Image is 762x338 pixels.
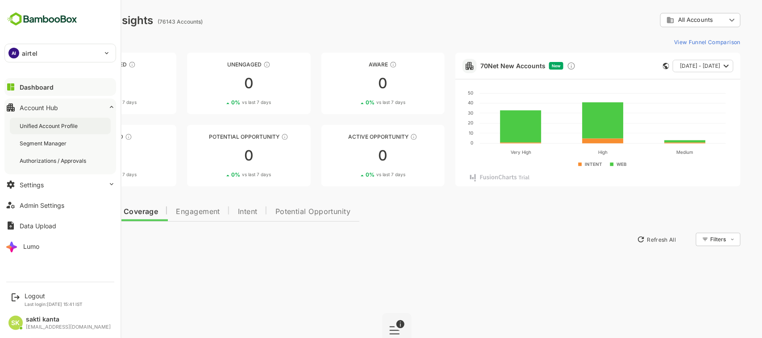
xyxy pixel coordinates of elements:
div: Filters [678,231,709,247]
button: Data Upload [4,217,116,235]
text: 50 [437,90,442,95]
span: vs last 7 days [211,171,240,178]
div: This card does not support filter and segments [632,63,638,69]
div: Segment Manager [20,140,68,147]
div: 0 [21,76,145,91]
div: Aware [290,61,414,68]
div: [EMAIL_ADDRESS][DOMAIN_NAME] [26,324,111,330]
div: Potential Opportunity [156,133,279,140]
div: Engaged [21,133,145,140]
div: 0 % [200,99,240,106]
div: Unreached [21,61,145,68]
ag: (76143 Accounts) [126,18,174,25]
div: Logout [25,292,83,300]
div: 0 [156,76,279,91]
div: 0 % [66,171,105,178]
div: These accounts have not shown enough engagement and need nurturing [232,61,239,68]
button: View Funnel Comparison [639,35,709,49]
div: Data Upload [20,222,56,230]
button: Refresh All [602,232,649,247]
text: Medium [645,149,662,155]
button: Lumo [4,237,116,255]
span: New [520,63,529,68]
div: Active Opportunity [290,133,414,140]
a: UnreachedThese accounts have not been engaged with for a defined time period00%vs last 7 days [21,53,145,114]
div: 0 % [334,171,374,178]
text: 0 [439,140,442,145]
button: Dashboard [4,78,116,96]
div: 0 [290,148,414,163]
div: These accounts have not been engaged with for a defined time period [97,61,104,68]
div: These accounts are MQAs and can be passed on to Inside Sales [250,133,257,140]
button: Admin Settings [4,196,116,214]
span: Intent [207,208,226,215]
div: Authorizations / Approvals [20,157,88,165]
span: vs last 7 days [76,171,105,178]
span: vs last 7 days [345,171,374,178]
p: airtel [22,49,37,58]
span: vs last 7 days [211,99,240,106]
div: All Accounts [635,16,695,24]
div: AIairtel [5,44,116,62]
div: sakti kanta [26,316,111,323]
div: Settings [20,181,44,189]
div: Unengaged [156,61,279,68]
div: These accounts have open opportunities which might be at any of the Sales Stages [379,133,386,140]
div: 0 % [200,171,240,178]
a: AwareThese accounts have just entered the buying cycle and need further nurturing00%vs last 7 days [290,53,414,114]
span: All Accounts [647,16,682,23]
span: Data Quality and Coverage [30,208,127,215]
div: 0 [156,148,279,163]
button: Settings [4,176,116,194]
text: 30 [437,110,442,115]
a: EngagedThese accounts are warm, further nurturing would qualify them to MQAs00%vs last 7 days [21,125,145,186]
text: High [567,149,576,155]
div: All Accounts [629,12,709,29]
text: Very High [479,149,500,155]
div: These accounts have just entered the buying cycle and need further nurturing [358,61,366,68]
div: Dashboard [20,83,54,91]
a: Active OpportunityThese accounts have open opportunities which might be at any of the Sales Stage... [290,125,414,186]
text: 40 [437,100,442,105]
a: 70Net New Accounts [449,62,514,70]
div: These accounts are warm, further nurturing would qualify them to MQAs [94,133,101,140]
span: Engagement [145,208,189,215]
span: [DATE] - [DATE] [649,60,689,72]
span: Potential Opportunity [244,208,320,215]
button: New Insights [21,231,87,247]
div: Filters [679,236,695,243]
div: SK [8,316,23,330]
text: 10 [437,130,442,136]
div: Dashboard Insights [21,14,122,27]
span: vs last 7 days [76,99,105,106]
div: AI [8,48,19,58]
div: 0 [21,148,145,163]
div: Lumo [23,243,39,250]
button: Account Hub [4,99,116,116]
div: 0 % [334,99,374,106]
img: BambooboxFullLogoMark.5f36c76dfaba33ec1ec1367b70bb1252.svg [4,11,80,28]
p: Last login: [DATE] 15:41 IST [25,301,83,307]
div: 0 % [66,99,105,106]
div: Admin Settings [20,202,64,209]
div: Account Hub [20,104,58,111]
a: Potential OpportunityThese accounts are MQAs and can be passed on to Inside Sales00%vs last 7 days [156,125,279,186]
text: 20 [437,120,442,125]
span: vs last 7 days [345,99,374,106]
div: Unified Account Profile [20,122,79,130]
div: Discover new ICP-fit accounts showing engagement — via intent surges, anonymous website visits, L... [536,62,545,70]
button: [DATE] - [DATE] [641,60,702,72]
a: UnengagedThese accounts have not shown enough engagement and need nurturing00%vs last 7 days [156,53,279,114]
div: 0 [290,76,414,91]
